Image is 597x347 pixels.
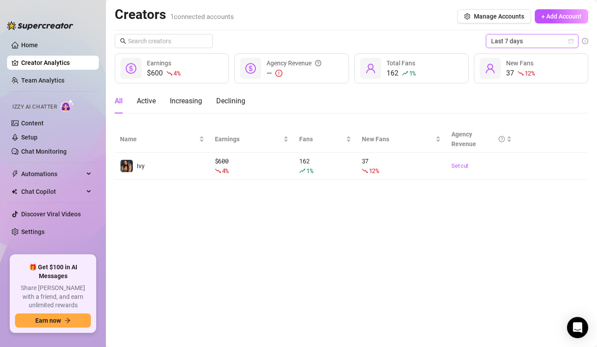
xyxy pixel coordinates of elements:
[299,156,351,176] div: 162
[21,56,92,70] a: Creator Analytics
[60,99,74,112] img: AI Chatter
[451,129,505,149] div: Agency Revenue
[499,129,505,149] span: question-circle
[362,156,441,176] div: 37
[115,6,234,23] h2: Creators
[464,13,470,19] span: setting
[525,69,535,77] span: 12 %
[15,313,91,328] button: Earn nowarrow-right
[15,284,91,310] span: Share [PERSON_NAME] with a friend, and earn unlimited rewards
[457,9,531,23] button: Manage Accounts
[115,126,210,153] th: Name
[12,103,57,111] span: Izzy AI Chatter
[409,69,416,77] span: 1 %
[21,148,67,155] a: Chat Monitoring
[491,34,573,48] span: Last 7 days
[210,126,294,153] th: Earnings
[120,134,197,144] span: Name
[170,13,234,21] span: 1 connected accounts
[365,63,376,74] span: user
[21,134,38,141] a: Setup
[11,170,19,177] span: thunderbolt
[21,41,38,49] a: Home
[245,63,256,74] span: dollar-circle
[147,68,180,79] div: $600
[215,156,289,176] div: $ 600
[267,68,321,79] div: —
[216,96,245,106] div: Declining
[21,120,44,127] a: Content
[315,58,321,68] span: question-circle
[35,317,61,324] span: Earn now
[137,162,145,170] span: Ivy
[115,96,123,106] div: All
[387,68,416,79] div: 162
[275,70,282,77] span: exclamation-circle
[11,189,17,195] img: Chat Copilot
[15,263,91,280] span: 🎁 Get $100 in AI Messages
[535,9,588,23] button: + Add Account
[362,134,434,144] span: New Fans
[267,58,321,68] div: Agency Revenue
[7,21,73,30] img: logo-BBDzfeDw.svg
[369,166,379,175] span: 12 %
[362,168,368,174] span: fall
[170,96,202,106] div: Increasing
[299,168,305,174] span: rise
[128,36,200,46] input: Search creators
[166,70,173,76] span: fall
[147,60,171,67] span: Earnings
[215,134,282,144] span: Earnings
[474,13,524,20] span: Manage Accounts
[485,63,496,74] span: user
[21,228,45,235] a: Settings
[306,166,313,175] span: 1 %
[402,70,408,76] span: rise
[173,69,180,77] span: 4 %
[506,68,535,79] div: 37
[21,185,84,199] span: Chat Copilot
[21,77,64,84] a: Team Analytics
[518,70,524,76] span: fall
[387,60,415,67] span: Total Fans
[21,167,84,181] span: Automations
[541,13,582,20] span: + Add Account
[582,38,588,44] span: info-circle
[126,63,136,74] span: dollar-circle
[21,211,81,218] a: Discover Viral Videos
[299,134,344,144] span: Fans
[451,162,512,170] a: Set cut
[215,168,221,174] span: fall
[568,38,574,44] span: calendar
[120,160,133,172] img: Ivy
[567,317,588,338] div: Open Intercom Messenger
[357,126,446,153] th: New Fans
[137,96,156,106] div: Active
[120,38,126,44] span: search
[222,166,229,175] span: 4 %
[64,317,71,324] span: arrow-right
[506,60,533,67] span: New Fans
[294,126,357,153] th: Fans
